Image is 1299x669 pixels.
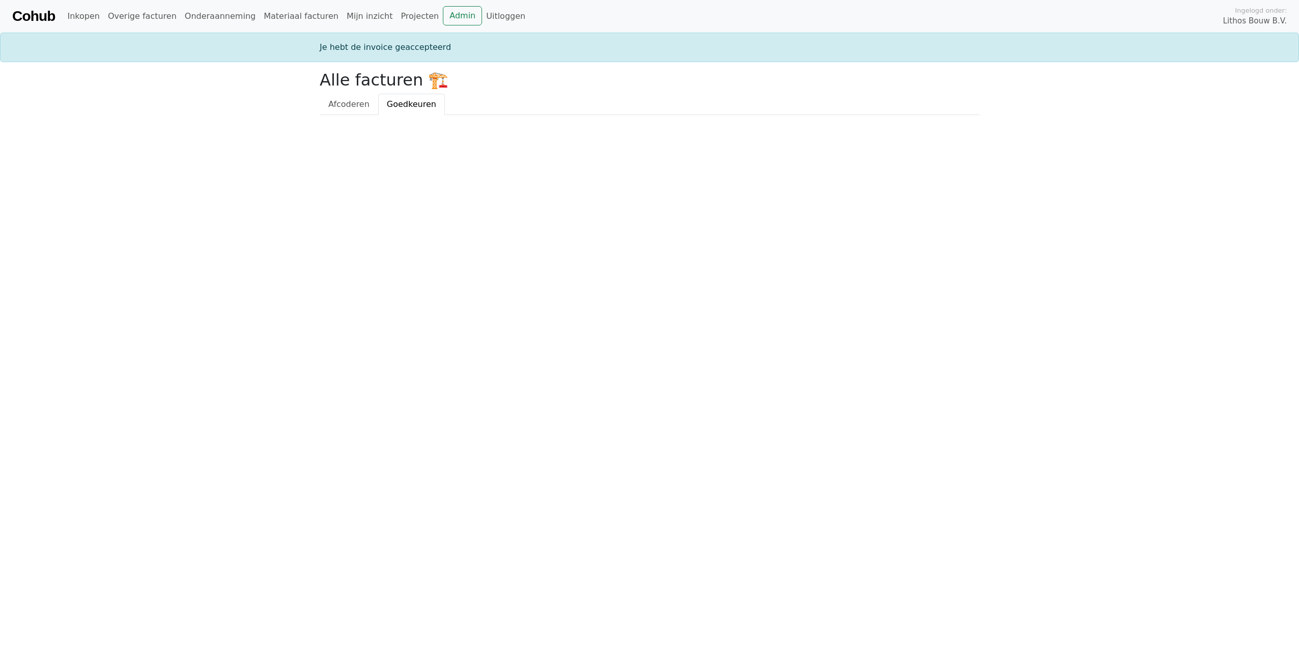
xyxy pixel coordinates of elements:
a: Uitloggen [482,6,529,26]
a: Cohub [12,4,55,29]
a: Onderaanneming [181,6,260,26]
a: Materiaal facturen [260,6,343,26]
span: Afcoderen [328,99,370,109]
span: Ingelogd onder: [1235,6,1287,15]
a: Projecten [397,6,443,26]
a: Afcoderen [320,94,378,115]
a: Admin [443,6,482,25]
a: Inkopen [63,6,103,26]
h2: Alle facturen 🏗️ [320,70,979,90]
span: Lithos Bouw B.V. [1223,15,1287,27]
a: Overige facturen [104,6,181,26]
span: Goedkeuren [387,99,436,109]
a: Goedkeuren [378,94,445,115]
a: Mijn inzicht [343,6,397,26]
div: Je hebt de invoice geaccepteerd [314,41,985,53]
